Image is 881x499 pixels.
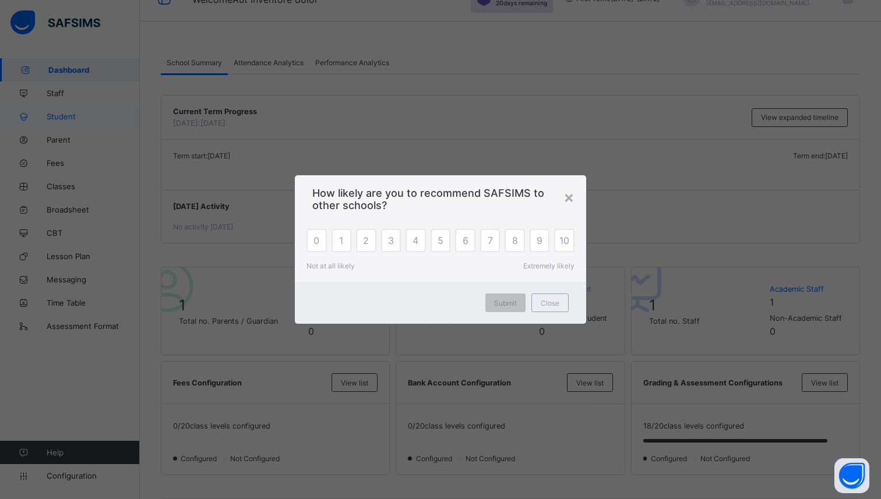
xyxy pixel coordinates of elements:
[463,235,468,246] span: 6
[438,235,443,246] span: 5
[834,458,869,493] button: Open asap
[363,235,369,246] span: 2
[512,235,518,246] span: 8
[306,261,355,270] span: Not at all likely
[388,235,394,246] span: 3
[312,187,569,211] span: How likely are you to recommend SAFSIMS to other schools?
[523,261,575,270] span: Extremely likely
[563,187,575,207] div: ×
[559,235,569,246] span: 10
[339,235,343,246] span: 1
[488,235,493,246] span: 7
[494,299,517,307] span: Submit
[306,229,327,252] div: 0
[413,235,418,246] span: 4
[541,299,559,307] span: Close
[537,235,542,246] span: 9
